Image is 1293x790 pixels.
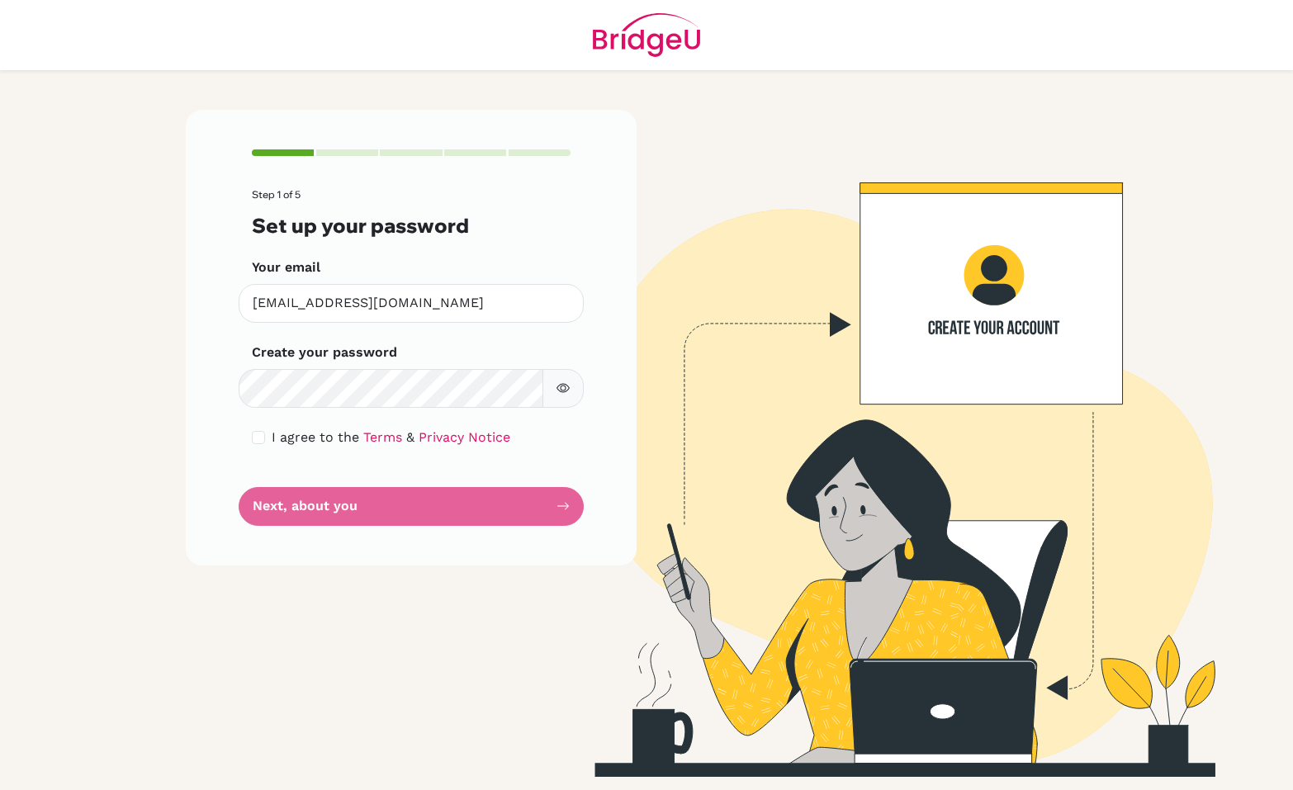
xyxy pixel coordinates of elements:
[239,284,584,323] input: Insert your email*
[252,214,571,238] h3: Set up your password
[406,429,414,445] span: &
[252,343,397,362] label: Create your password
[252,258,320,277] label: Your email
[419,429,510,445] a: Privacy Notice
[363,429,402,445] a: Terms
[272,429,359,445] span: I agree to the
[252,188,301,201] span: Step 1 of 5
